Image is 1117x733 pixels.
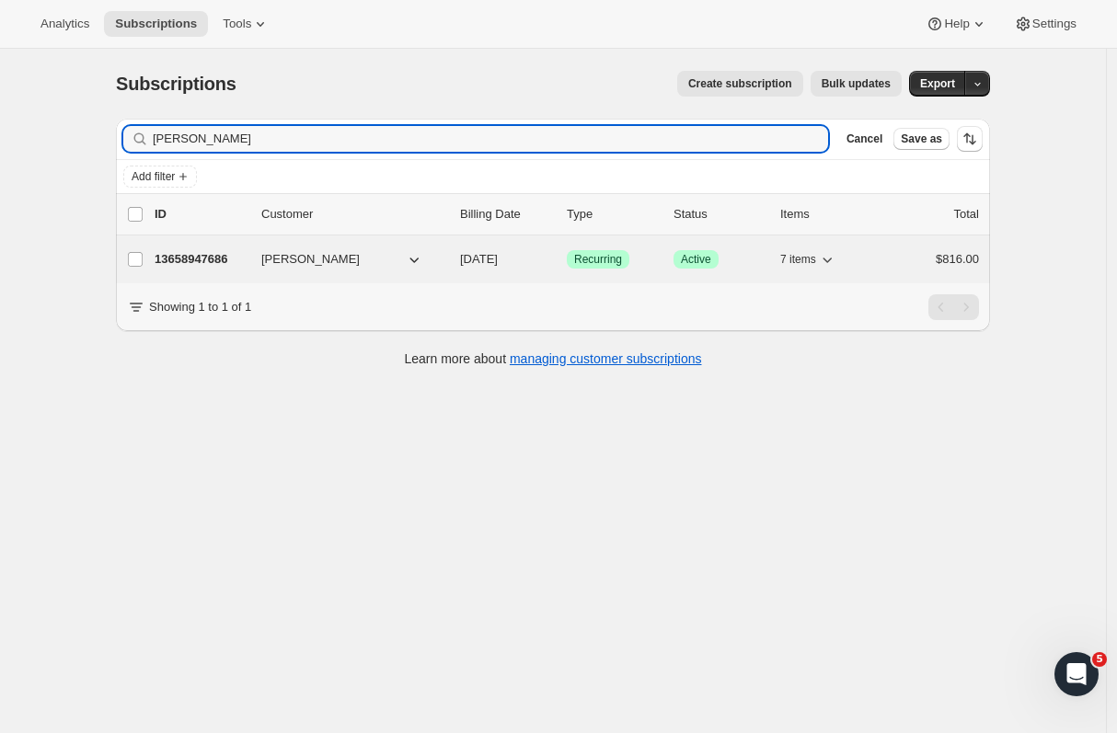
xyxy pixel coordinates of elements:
button: Create subscription [677,71,803,97]
a: managing customer subscriptions [510,351,702,366]
button: Subscriptions [104,11,208,37]
span: $816.00 [936,252,979,266]
button: Help [915,11,998,37]
span: Recurring [574,252,622,267]
input: Filter subscribers [153,126,828,152]
div: Type [567,205,659,223]
button: 7 items [780,246,836,272]
span: Bulk updates [822,76,891,91]
span: Analytics [40,17,89,31]
button: Export [909,71,966,97]
span: Export [920,76,955,91]
button: Tools [212,11,281,37]
button: Settings [1003,11,1088,37]
span: Save as [901,132,942,146]
span: Subscriptions [116,74,236,94]
button: Save as [893,128,950,150]
span: [DATE] [460,252,498,266]
button: Add filter [123,166,197,188]
p: Showing 1 to 1 of 1 [149,298,251,316]
p: Customer [261,205,445,223]
button: Analytics [29,11,100,37]
p: Total [954,205,979,223]
iframe: Intercom live chat [1054,652,1099,696]
p: 13658947686 [155,250,247,269]
button: Bulk updates [811,71,902,97]
span: [PERSON_NAME] [261,250,360,269]
span: Tools [223,17,251,31]
span: Active [681,252,711,267]
p: ID [155,205,247,223]
span: Help [944,17,969,31]
div: Items [780,205,872,223]
button: Cancel [839,128,890,150]
span: 5 [1092,652,1107,667]
div: IDCustomerBilling DateTypeStatusItemsTotal [155,205,979,223]
span: Cancel [846,132,882,146]
div: 13658947686[PERSON_NAME][DATE]SuccessRecurringSuccessActive7 items$816.00 [155,246,979,272]
button: Sort the results [957,126,983,152]
p: Learn more about [405,349,702,368]
p: Billing Date [460,205,552,223]
span: Subscriptions [115,17,197,31]
nav: Pagination [928,294,979,320]
button: [PERSON_NAME] [250,245,434,274]
span: Create subscription [688,76,792,91]
span: 7 items [780,252,816,267]
span: Settings [1032,17,1077,31]
span: Add filter [132,169,175,184]
p: Status [674,205,766,223]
